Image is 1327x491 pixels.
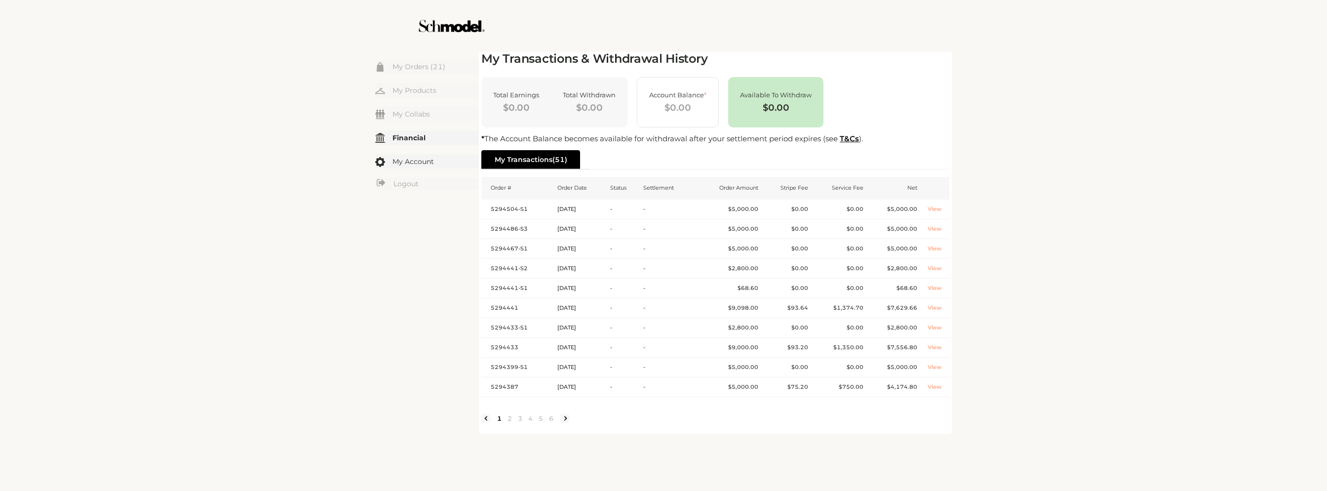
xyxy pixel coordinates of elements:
[866,318,920,338] td: $2,800.00
[649,100,706,116] span: $0.00
[481,239,554,259] td: 5294467-S1
[481,358,554,377] td: 5294399-S1
[554,259,607,279] td: [DATE]
[928,265,941,272] a: View
[866,338,920,358] td: $7,556.80
[761,200,811,219] td: $0.00
[607,279,640,298] td: -
[481,219,554,239] td: 5294486-S3
[640,377,695,397] td: -
[695,219,761,239] td: $5,000.00
[761,358,811,377] td: $0.00
[695,239,761,259] td: $5,000.00
[554,177,607,200] th: Order Date
[640,279,695,298] td: -
[375,62,385,72] img: my-order.svg
[761,338,811,358] td: $93.20
[375,59,479,74] a: My Orders (21)
[866,298,920,318] td: $7,629.66
[695,298,761,318] td: $9,098.00
[811,177,867,200] th: Service Fee
[481,338,554,358] td: 5294433
[536,414,546,423] li: 5
[866,377,920,397] td: $4,174.80
[811,219,867,239] td: $0.00
[928,344,941,351] a: View
[554,200,607,219] td: [DATE]
[375,130,479,145] a: Financial
[554,279,607,298] td: [DATE]
[375,133,385,143] img: my-financial.svg
[811,279,867,298] td: $0.00
[607,338,640,358] td: -
[866,219,920,239] td: $5,000.00
[375,154,479,168] a: My Account
[525,414,536,423] a: 4
[761,177,811,200] th: Stripe Fee
[481,279,554,298] td: 5294441-S1
[552,155,567,164] span: ( 51 )
[554,219,607,239] td: [DATE]
[695,177,761,200] th: Order Amount
[554,239,607,259] td: [DATE]
[375,59,479,192] div: Menu
[640,239,695,259] td: -
[481,298,554,318] td: 5294441
[505,414,515,423] a: 2
[866,200,920,219] td: $5,000.00
[866,177,920,200] th: Net
[481,377,554,397] td: 5294387
[695,279,761,298] td: $68.60
[640,318,695,338] td: -
[640,358,695,377] td: -
[494,414,505,423] a: 1
[495,155,567,164] span: My Transactions
[811,239,867,259] td: $0.00
[493,100,539,116] span: $0.00
[811,318,867,338] td: $0.00
[481,318,554,338] td: 5294433-S1
[695,358,761,377] td: $5,000.00
[811,377,867,397] td: $750.00
[640,219,695,239] td: -
[607,298,640,318] td: -
[740,89,812,100] span: Available To Withdraw
[866,358,920,377] td: $5,000.00
[928,304,941,311] a: View
[928,205,941,212] a: View
[481,259,554,279] td: 5294441-S2
[761,377,811,397] td: $75.20
[740,100,812,116] span: $0.00
[840,134,859,143] a: T&Cs
[928,285,941,291] a: View
[607,239,640,259] td: -
[481,200,554,219] td: 5294504-S1
[607,377,640,397] td: -
[554,338,607,358] td: [DATE]
[515,414,525,423] a: 3
[761,279,811,298] td: $0.00
[481,132,949,145] p: The Account Balance becomes available for withdrawal after your settlement period expires (see ).
[695,259,761,279] td: $2,800.00
[928,245,941,252] a: View
[607,259,640,279] td: -
[493,89,539,100] span: Total Earnings
[811,298,867,318] td: $1,374.70
[554,358,607,377] td: [DATE]
[607,200,640,219] td: -
[811,200,867,219] td: $0.00
[866,239,920,259] td: $5,000.00
[375,86,385,96] img: my-hanger.svg
[375,178,479,190] a: Logout
[563,89,616,100] span: Total Withdrawn
[481,414,490,423] li: Previous Page
[811,358,867,377] td: $0.00
[554,318,607,338] td: [DATE]
[481,52,949,66] h2: My Transactions & Withdrawal History
[695,377,761,397] td: $5,000.00
[640,338,695,358] td: -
